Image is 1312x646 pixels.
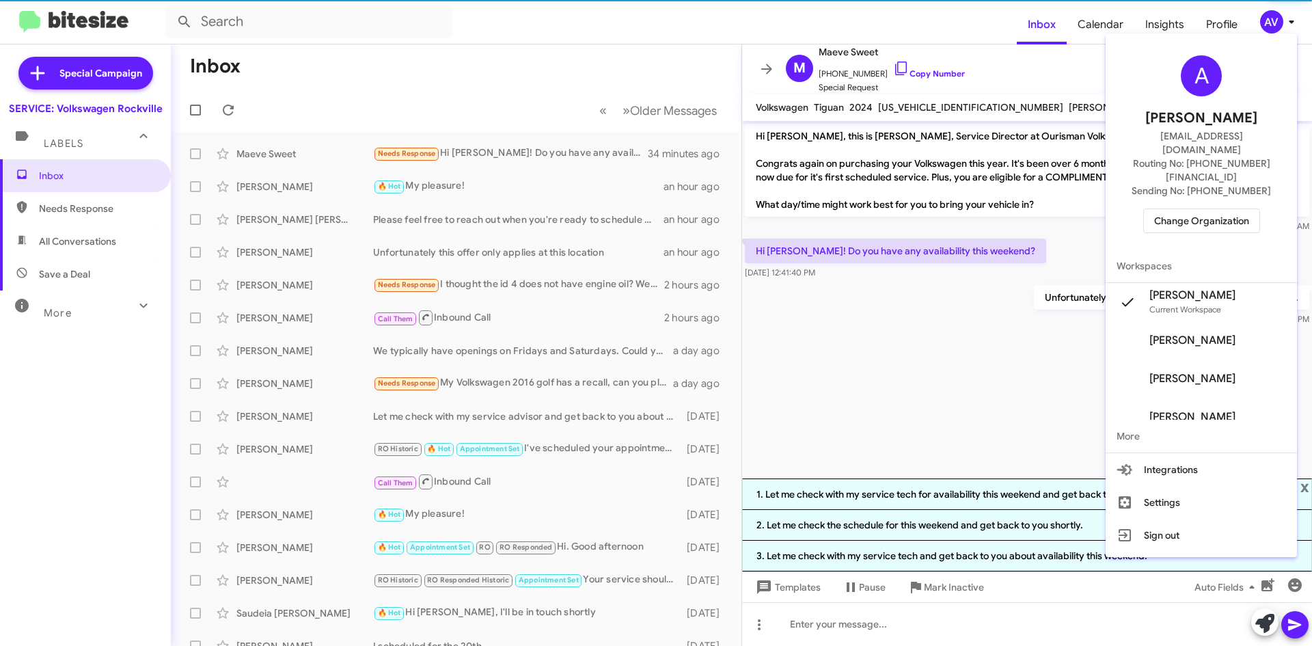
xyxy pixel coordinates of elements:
span: Change Organization [1154,209,1249,232]
span: [PERSON_NAME] [1145,107,1257,129]
span: [PERSON_NAME] [1149,410,1235,424]
span: [PERSON_NAME] [1149,372,1235,386]
span: Routing No: [PHONE_NUMBER][FINANCIAL_ID] [1122,157,1281,184]
button: Settings [1106,486,1297,519]
span: More [1106,420,1297,453]
span: [EMAIL_ADDRESS][DOMAIN_NAME] [1122,129,1281,157]
span: [PERSON_NAME] [1149,334,1235,347]
span: Sending No: [PHONE_NUMBER] [1132,184,1271,198]
button: Sign out [1106,519,1297,552]
span: Workspaces [1106,250,1297,282]
span: Current Workspace [1149,304,1221,314]
span: [PERSON_NAME] [1149,288,1235,302]
button: Change Organization [1143,208,1260,233]
button: Integrations [1106,453,1297,486]
div: A [1181,55,1222,96]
